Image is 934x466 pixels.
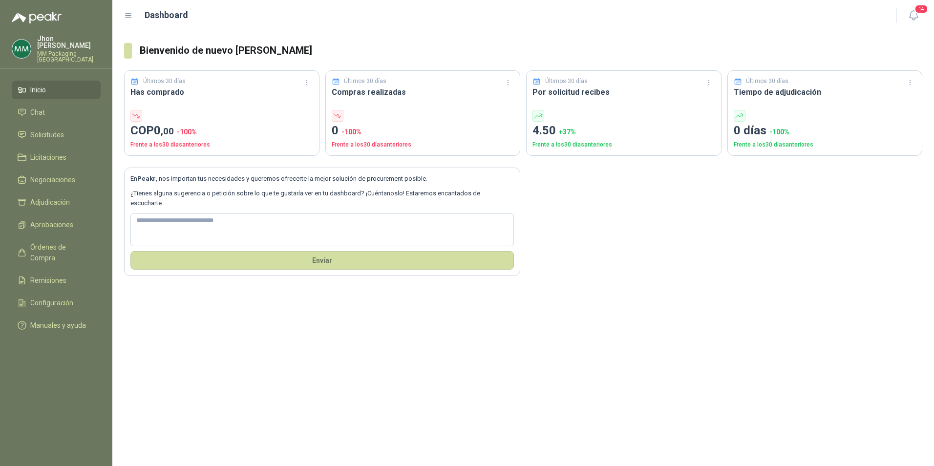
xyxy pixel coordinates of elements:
p: Frente a los 30 días anteriores [130,140,313,149]
a: Remisiones [12,271,101,290]
p: 4.50 [532,122,715,140]
p: MM Packaging [GEOGRAPHIC_DATA] [37,51,101,63]
b: Peakr [137,175,156,182]
p: Últimos 30 días [344,77,386,86]
p: Frente a los 30 días anteriores [332,140,514,149]
p: ¿Tienes alguna sugerencia o petición sobre lo que te gustaría ver en tu dashboard? ¡Cuéntanoslo! ... [130,189,514,209]
span: Inicio [30,85,46,95]
span: 0 [154,124,174,137]
h3: Bienvenido de nuevo [PERSON_NAME] [140,43,922,58]
h3: Has comprado [130,86,313,98]
span: Aprobaciones [30,219,73,230]
button: Envíar [130,251,514,270]
span: 14 [914,4,928,14]
span: Configuración [30,297,73,308]
p: En , nos importan tus necesidades y queremos ofrecerte la mejor solución de procurement posible. [130,174,514,184]
a: Aprobaciones [12,215,101,234]
a: Solicitudes [12,126,101,144]
p: 0 [332,122,514,140]
button: 14 [905,7,922,24]
p: Últimos 30 días [545,77,588,86]
span: -100 % [177,128,197,136]
p: 0 días [734,122,916,140]
span: Órdenes de Compra [30,242,91,263]
a: Inicio [12,81,101,99]
p: Frente a los 30 días anteriores [532,140,715,149]
h1: Dashboard [145,8,188,22]
a: Licitaciones [12,148,101,167]
a: Configuración [12,294,101,312]
p: COP [130,122,313,140]
h3: Compras realizadas [332,86,514,98]
p: Jhon [PERSON_NAME] [37,35,101,49]
img: Logo peakr [12,12,62,23]
span: Licitaciones [30,152,66,163]
span: Solicitudes [30,129,64,140]
span: Chat [30,107,45,118]
span: Manuales y ayuda [30,320,86,331]
a: Negociaciones [12,170,101,189]
span: Remisiones [30,275,66,286]
span: ,00 [161,126,174,137]
h3: Tiempo de adjudicación [734,86,916,98]
span: -100 % [769,128,789,136]
span: + 37 % [559,128,576,136]
span: -100 % [341,128,361,136]
p: Últimos 30 días [143,77,186,86]
span: Negociaciones [30,174,75,185]
a: Manuales y ayuda [12,316,101,335]
span: Adjudicación [30,197,70,208]
img: Company Logo [12,40,31,58]
h3: Por solicitud recibes [532,86,715,98]
a: Chat [12,103,101,122]
a: Órdenes de Compra [12,238,101,267]
p: Últimos 30 días [746,77,788,86]
a: Adjudicación [12,193,101,212]
p: Frente a los 30 días anteriores [734,140,916,149]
